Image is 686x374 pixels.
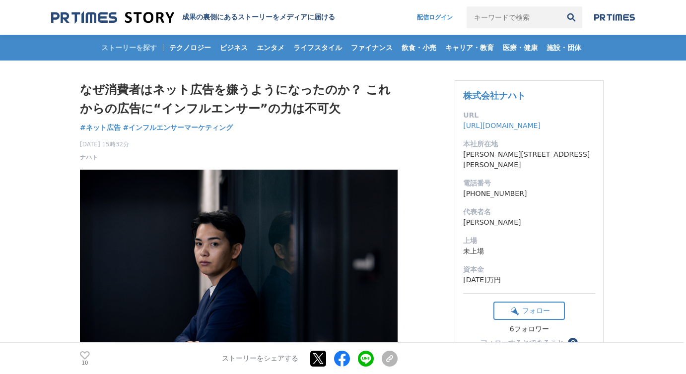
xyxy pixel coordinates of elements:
dt: 本社所在地 [463,139,595,149]
a: キャリア・教育 [441,35,498,61]
button: 検索 [560,6,582,28]
span: エンタメ [253,43,288,52]
a: ライフスタイル [289,35,346,61]
span: テクノロジー [165,43,215,52]
a: 配信ログイン [407,6,463,28]
p: 10 [80,361,90,366]
dd: [DATE]万円 [463,275,595,285]
input: キーワードで検索 [467,6,560,28]
a: エンタメ [253,35,288,61]
span: 医療・健康 [499,43,542,52]
div: 6フォロワー [493,325,565,334]
dt: 資本金 [463,264,595,275]
span: #ネット広告 [80,123,121,132]
span: 飲食・小売 [398,43,440,52]
span: ライフスタイル [289,43,346,52]
a: 株式会社ナハト [463,90,526,101]
button: ？ [568,338,578,348]
h2: 成果の裏側にあるストーリーをメディアに届ける [182,13,335,22]
img: 成果の裏側にあるストーリーをメディアに届ける [51,11,174,24]
a: テクノロジー [165,35,215,61]
span: ビジネス [216,43,252,52]
a: 成果の裏側にあるストーリーをメディアに届ける 成果の裏側にあるストーリーをメディアに届ける [51,11,335,24]
a: [URL][DOMAIN_NAME] [463,122,541,129]
dt: 上場 [463,236,595,246]
a: 医療・健康 [499,35,542,61]
dd: [PERSON_NAME] [463,217,595,228]
dt: URL [463,110,595,121]
a: #インフルエンサーマーケティング [123,123,233,133]
a: 施設・団体 [543,35,585,61]
a: #ネット広告 [80,123,121,133]
a: ファイナンス [347,35,397,61]
p: ストーリーをシェアする [222,354,298,363]
span: ？ [569,339,576,346]
dd: [PHONE_NUMBER] [463,188,595,199]
dt: 電話番号 [463,178,595,188]
button: フォロー [493,302,565,320]
h1: なぜ消費者はネット広告を嫌うようになったのか？ これからの広告に“インフルエンサー”の力は不可欠 [80,80,398,119]
dt: 代表者名 [463,207,595,217]
span: キャリア・教育 [441,43,498,52]
span: ファイナンス [347,43,397,52]
span: 施設・団体 [543,43,585,52]
span: #インフルエンサーマーケティング [123,123,233,132]
a: ナハト [80,153,98,162]
div: フォローするとできること [480,339,564,346]
dd: [PERSON_NAME][STREET_ADDRESS][PERSON_NAME] [463,149,595,170]
span: [DATE] 15時32分 [80,140,129,149]
img: prtimes [594,13,635,21]
a: 飲食・小売 [398,35,440,61]
a: ビジネス [216,35,252,61]
dd: 未上場 [463,246,595,256]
